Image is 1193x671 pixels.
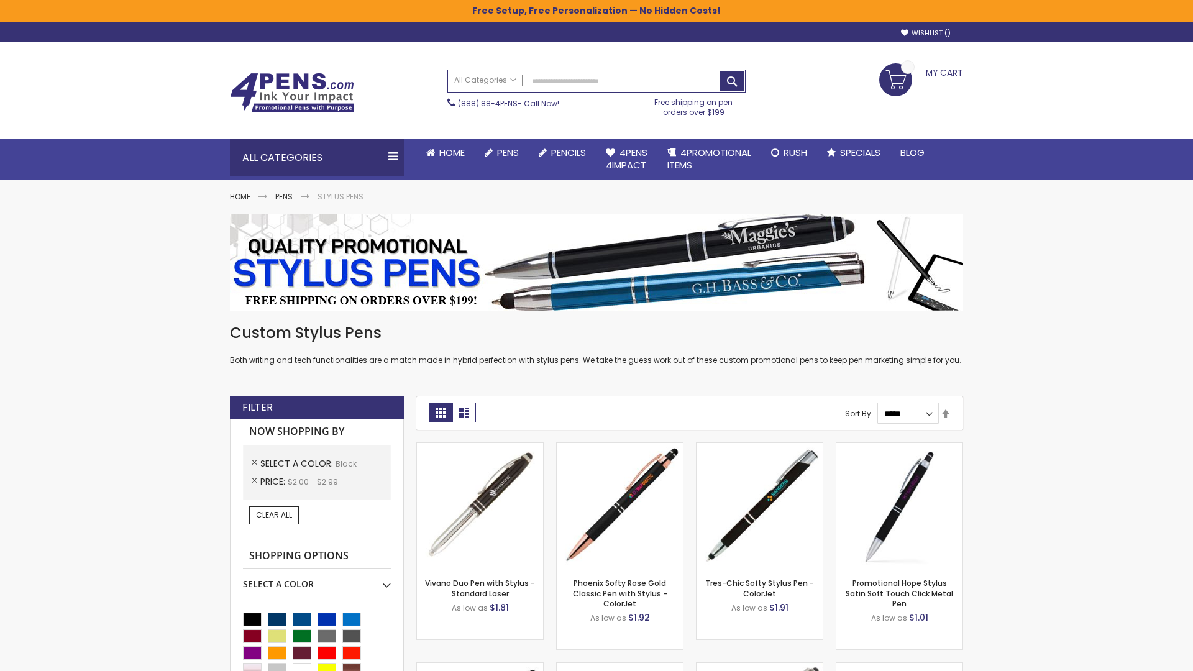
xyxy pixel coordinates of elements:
[573,578,667,608] a: Phoenix Softy Rose Gold Classic Pen with Stylus - ColorJet
[590,613,626,623] span: As low as
[836,443,962,569] img: Promotional Hope Stylus Satin Soft Touch Click Metal Pen-Black
[901,29,951,38] a: Wishlist
[439,146,465,159] span: Home
[243,419,391,445] strong: Now Shopping by
[697,443,823,569] img: Tres-Chic Softy Stylus Pen - ColorJet-Black
[230,191,250,202] a: Home
[817,139,890,167] a: Specials
[454,75,516,85] span: All Categories
[845,408,871,419] label: Sort By
[275,191,293,202] a: Pens
[642,93,746,117] div: Free shipping on pen orders over $199
[557,443,683,569] img: Phoenix Softy Rose Gold Classic Pen with Stylus - ColorJet-Black
[769,601,788,614] span: $1.91
[416,139,475,167] a: Home
[260,457,336,470] span: Select A Color
[529,139,596,167] a: Pencils
[458,98,518,109] a: (888) 88-4PENS
[475,139,529,167] a: Pens
[551,146,586,159] span: Pencils
[657,139,761,180] a: 4PROMOTIONALITEMS
[230,214,963,311] img: Stylus Pens
[243,569,391,590] div: Select A Color
[846,578,953,608] a: Promotional Hope Stylus Satin Soft Touch Click Metal Pen
[900,146,925,159] span: Blog
[336,459,357,469] span: Black
[596,139,657,180] a: 4Pens4impact
[784,146,807,159] span: Rush
[731,603,767,613] span: As low as
[417,443,543,569] img: Vivano Duo Pen with Stylus - Standard Laser-Black
[260,475,288,488] span: Price
[458,98,559,109] span: - Call Now!
[628,611,650,624] span: $1.92
[425,578,535,598] a: Vivano Duo Pen with Stylus - Standard Laser
[697,442,823,453] a: Tres-Chic Softy Stylus Pen - ColorJet-Black
[242,401,273,414] strong: Filter
[490,601,509,614] span: $1.81
[230,323,963,343] h1: Custom Stylus Pens
[705,578,814,598] a: Tres-Chic Softy Stylus Pen - ColorJet
[230,139,404,176] div: All Categories
[909,611,928,624] span: $1.01
[448,70,523,91] a: All Categories
[606,146,647,171] span: 4Pens 4impact
[557,442,683,453] a: Phoenix Softy Rose Gold Classic Pen with Stylus - ColorJet-Black
[890,139,935,167] a: Blog
[230,73,354,112] img: 4Pens Custom Pens and Promotional Products
[288,477,338,487] span: $2.00 - $2.99
[249,506,299,524] a: Clear All
[230,323,963,366] div: Both writing and tech functionalities are a match made in hybrid perfection with stylus pens. We ...
[256,509,292,520] span: Clear All
[871,613,907,623] span: As low as
[243,543,391,570] strong: Shopping Options
[429,403,452,422] strong: Grid
[836,442,962,453] a: Promotional Hope Stylus Satin Soft Touch Click Metal Pen-Black
[840,146,880,159] span: Specials
[452,603,488,613] span: As low as
[667,146,751,171] span: 4PROMOTIONAL ITEMS
[318,191,363,202] strong: Stylus Pens
[417,442,543,453] a: Vivano Duo Pen with Stylus - Standard Laser-Black
[761,139,817,167] a: Rush
[497,146,519,159] span: Pens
